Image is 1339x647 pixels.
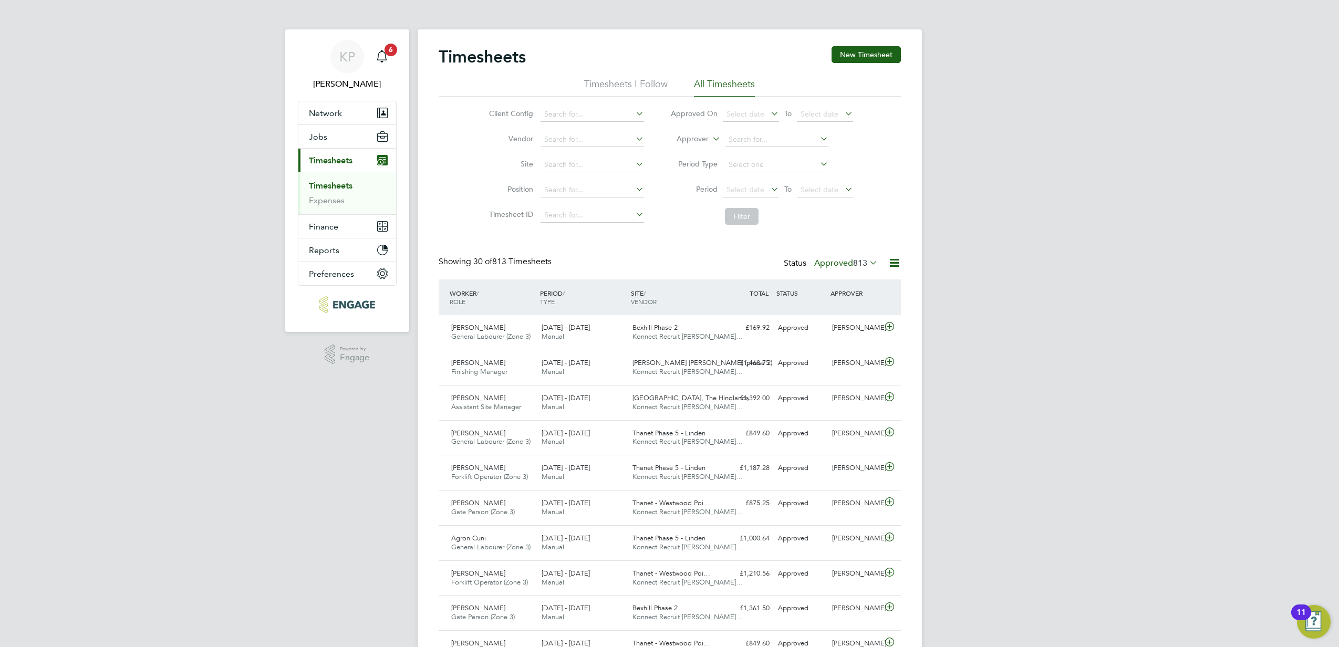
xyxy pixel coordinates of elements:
label: Vendor [486,134,533,143]
span: Thanet Phase 5 - Linden [632,429,705,437]
span: Manual [542,578,564,587]
a: Expenses [309,195,345,205]
div: £875.25 [719,495,774,512]
div: £1,187.28 [719,460,774,477]
span: [PERSON_NAME] [451,603,505,612]
button: Reports [298,238,396,262]
div: £1,468.75 [719,354,774,372]
span: Select date [801,185,838,194]
span: Konnect Recruit [PERSON_NAME]… [632,332,743,341]
div: Approved [774,600,828,617]
span: Konnect Recruit [PERSON_NAME]… [632,437,743,446]
button: New Timesheet [832,46,901,63]
div: [PERSON_NAME] [828,565,883,582]
div: £1,361.50 [719,600,774,617]
a: Powered byEngage [325,345,369,364]
span: Manual [542,402,564,411]
a: KP[PERSON_NAME] [298,40,397,90]
div: Status [784,256,880,271]
span: Network [309,108,342,118]
div: Approved [774,354,828,372]
label: Period [670,184,718,194]
span: [PERSON_NAME] [451,323,505,332]
div: £1,210.56 [719,565,774,582]
span: / [476,289,479,297]
span: Manual [542,507,564,516]
div: Approved [774,319,828,337]
span: [GEOGRAPHIC_DATA], The Hindlands [632,393,749,402]
h2: Timesheets [439,46,526,67]
div: 11 [1296,612,1306,626]
span: Konnect Recruit [PERSON_NAME]… [632,402,743,411]
button: Jobs [298,125,396,148]
span: Konnect Recruit [PERSON_NAME]… [632,507,743,516]
span: 6 [385,44,397,56]
span: General Labourer (Zone 3) [451,437,531,446]
span: Gate Person (Zone 3) [451,507,515,516]
div: Approved [774,460,828,477]
div: [PERSON_NAME] [828,319,883,337]
span: ROLE [450,297,465,306]
span: Reports [309,245,339,255]
span: [DATE] - [DATE] [542,323,590,332]
button: Open Resource Center, 11 new notifications [1297,605,1331,639]
a: Go to home page [298,296,397,313]
div: Approved [774,390,828,407]
nav: Main navigation [285,29,409,332]
label: Approved On [670,109,718,118]
span: Manual [542,612,564,621]
span: TOTAL [750,289,769,297]
span: Manual [542,367,564,376]
span: [DATE] - [DATE] [542,358,590,367]
span: Manual [542,437,564,446]
span: Engage [340,353,369,362]
img: konnectrecruit-logo-retina.png [319,296,375,313]
label: Timesheet ID [486,210,533,219]
span: 30 of [473,256,492,267]
span: General Labourer (Zone 3) [451,332,531,341]
input: Select one [725,158,828,172]
button: Preferences [298,262,396,285]
span: Konnect Recruit [PERSON_NAME]… [632,367,743,376]
div: £1,392.00 [719,390,774,407]
button: Finance [298,215,396,238]
span: Konnect Recruit [PERSON_NAME]… [632,542,743,551]
span: KP [339,50,355,64]
span: / [563,289,565,297]
div: STATUS [774,284,828,302]
span: Gate Person (Zone 3) [451,612,515,621]
span: Konnect Recruit [PERSON_NAME]… [632,578,743,587]
label: Approved [814,258,878,268]
div: [PERSON_NAME] [828,600,883,617]
span: [DATE] - [DATE] [542,393,590,402]
span: Select date [726,109,764,119]
li: Timesheets I Follow [584,78,668,97]
div: [PERSON_NAME] [828,460,883,477]
span: Timesheets [309,155,352,165]
div: £169.92 [719,319,774,337]
li: All Timesheets [694,78,755,97]
span: / [643,289,646,297]
span: Thanet - Westwood Poi… [632,498,710,507]
span: Powered by [340,345,369,353]
label: Position [486,184,533,194]
div: £1,000.64 [719,530,774,547]
span: Thanet - Westwood Poi… [632,569,710,578]
input: Search for... [541,208,644,223]
span: Thanet Phase 5 - Linden [632,534,705,542]
span: Bexhill Phase 2 [632,323,678,332]
span: [PERSON_NAME] [451,569,505,578]
span: Thanet Phase 5 - Linden [632,463,705,472]
label: Client Config [486,109,533,118]
span: General Labourer (Zone 3) [451,542,531,551]
span: [PERSON_NAME] [451,393,505,402]
div: [PERSON_NAME] [828,495,883,512]
div: [PERSON_NAME] [828,390,883,407]
input: Search for... [541,132,644,147]
button: Network [298,101,396,124]
span: To [781,107,795,120]
span: Konnect Recruit [PERSON_NAME]… [632,612,743,621]
span: VENDOR [631,297,657,306]
span: [DATE] - [DATE] [542,429,590,437]
div: SITE [628,284,719,311]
